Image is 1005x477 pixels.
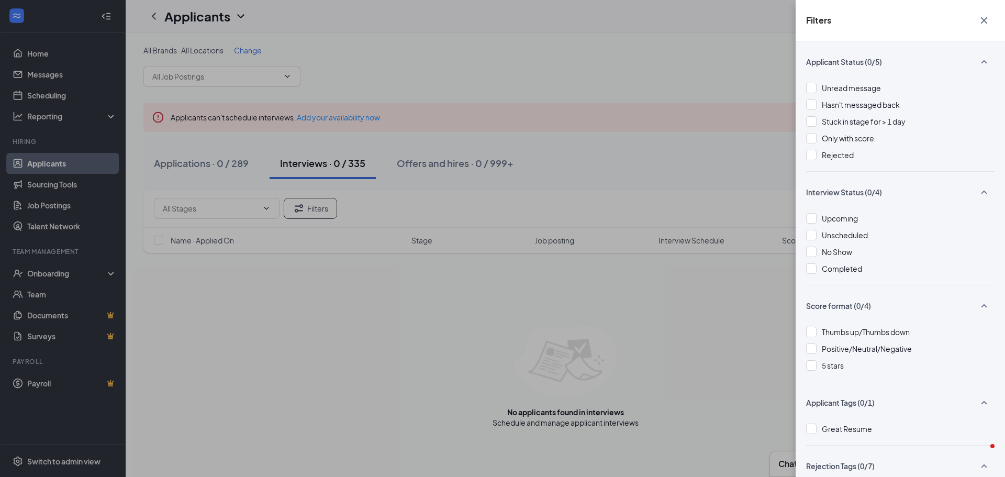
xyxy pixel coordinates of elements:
[822,327,910,337] span: Thumbs up/Thumbs down
[822,247,852,257] span: No Show
[974,296,995,316] button: SmallChevronUp
[974,182,995,202] button: SmallChevronUp
[822,344,912,353] span: Positive/Neutral/Negative
[822,117,906,126] span: Stuck in stage for > 1 day
[822,150,854,160] span: Rejected
[978,14,990,27] svg: Cross
[974,52,995,72] button: SmallChevronUp
[806,15,831,26] h5: Filters
[978,299,990,312] svg: SmallChevronUp
[806,301,871,311] span: Score format (0/4)
[978,396,990,409] svg: SmallChevronUp
[974,10,995,30] button: Cross
[822,100,900,109] span: Hasn't messaged back
[969,441,995,467] iframe: Intercom live chat
[822,264,862,273] span: Completed
[822,424,872,434] span: Great Resume
[974,393,995,413] button: SmallChevronUp
[822,134,874,143] span: Only with score
[822,230,868,240] span: Unscheduled
[822,361,844,370] span: 5 stars
[806,461,875,471] span: Rejection Tags (0/7)
[806,397,875,408] span: Applicant Tags (0/1)
[978,56,990,68] svg: SmallChevronUp
[822,214,858,223] span: Upcoming
[978,186,990,198] svg: SmallChevronUp
[822,83,881,93] span: Unread message
[806,57,882,67] span: Applicant Status (0/5)
[806,187,882,197] span: Interview Status (0/4)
